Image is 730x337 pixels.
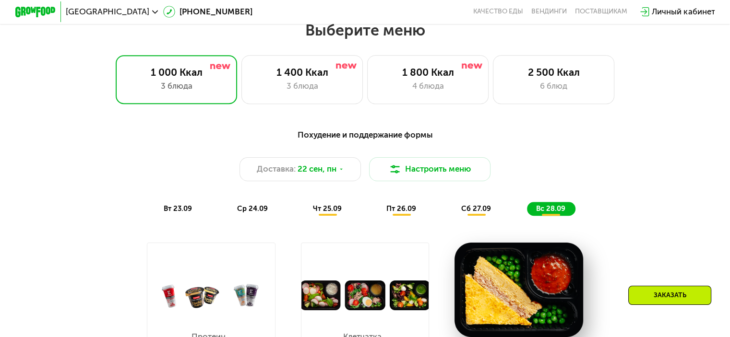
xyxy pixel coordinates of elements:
span: сб 27.09 [461,204,491,213]
span: чт 25.09 [313,204,342,213]
span: вт 23.09 [164,204,192,213]
span: Доставка: [257,163,296,175]
div: Личный кабинет [652,6,715,18]
div: 3 блюда [252,80,352,92]
div: 6 блюд [503,80,604,92]
div: поставщикам [575,8,627,16]
span: пт 26.09 [386,204,416,213]
button: Настроить меню [369,157,491,182]
div: 1 800 Ккал [378,66,478,78]
h2: Выберите меню [33,21,698,40]
div: 1 400 Ккал [252,66,352,78]
div: 3 блюда [126,80,227,92]
span: [GEOGRAPHIC_DATA] [66,8,149,16]
div: 1 000 Ккал [126,66,227,78]
div: Заказать [628,286,711,305]
span: вс 28.09 [536,204,565,213]
a: Вендинги [531,8,567,16]
div: 4 блюда [378,80,478,92]
a: [PHONE_NUMBER] [163,6,252,18]
div: 2 500 Ккал [503,66,604,78]
span: 22 сен, пн [298,163,336,175]
div: Похудение и поддержание формы [65,128,665,141]
a: Качество еды [473,8,523,16]
span: ср 24.09 [237,204,268,213]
